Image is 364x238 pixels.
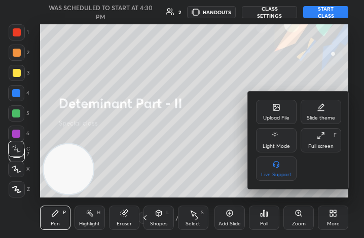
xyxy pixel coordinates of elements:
div: F [334,133,337,138]
div: Light Mode [263,144,290,149]
div: Upload File [263,115,289,121]
div: Full screen [308,144,334,149]
div: Slide theme [307,115,335,121]
div: Live Support [261,172,292,177]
